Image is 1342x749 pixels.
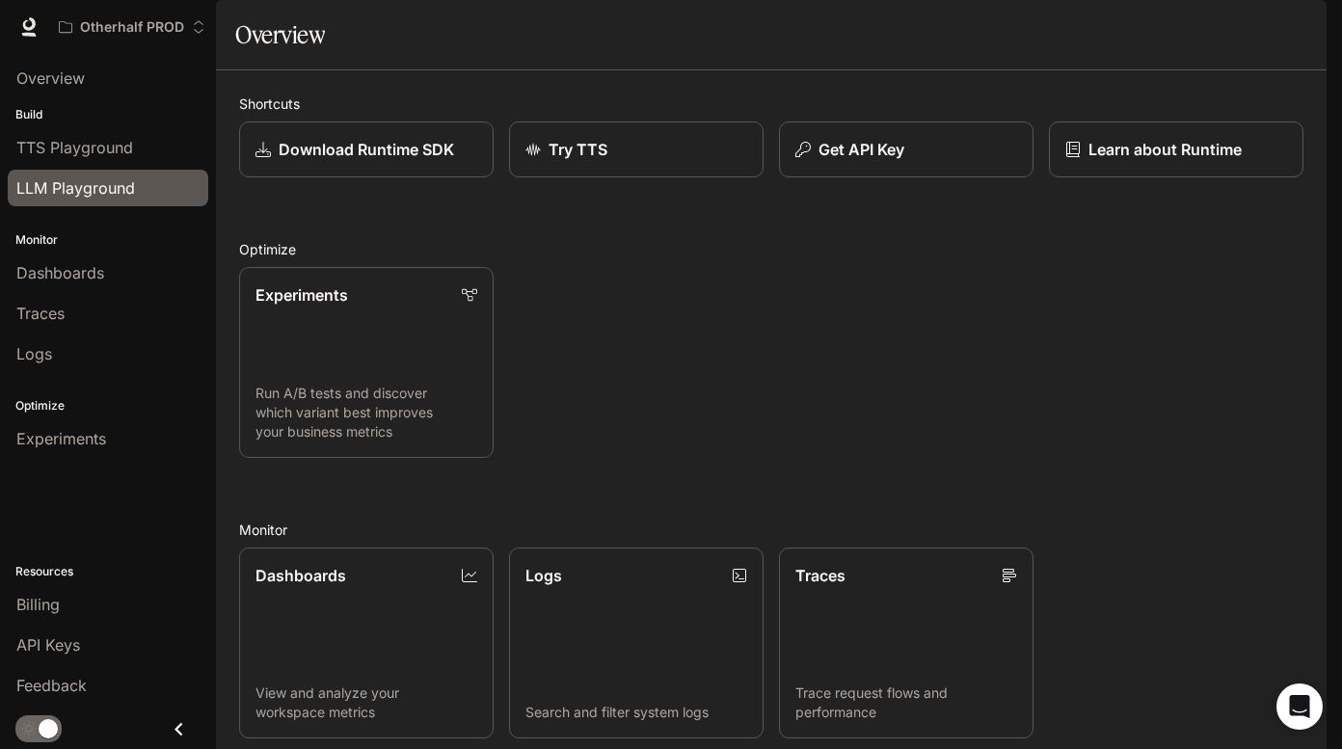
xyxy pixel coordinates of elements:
[1276,683,1323,730] div: Open Intercom Messenger
[255,564,346,587] p: Dashboards
[1088,138,1242,161] p: Learn about Runtime
[50,8,214,46] button: Open workspace menu
[795,564,845,587] p: Traces
[525,564,562,587] p: Logs
[239,548,494,738] a: DashboardsView and analyze your workspace metrics
[239,121,494,177] a: Download Runtime SDK
[255,683,477,722] p: View and analyze your workspace metrics
[819,138,904,161] p: Get API Key
[779,548,1033,738] a: TracesTrace request flows and performance
[779,121,1033,177] button: Get API Key
[549,138,607,161] p: Try TTS
[509,121,764,177] a: Try TTS
[279,138,454,161] p: Download Runtime SDK
[509,548,764,738] a: LogsSearch and filter system logs
[525,703,747,722] p: Search and filter system logs
[235,15,325,54] h1: Overview
[239,94,1303,114] h2: Shortcuts
[239,267,494,458] a: ExperimentsRun A/B tests and discover which variant best improves your business metrics
[239,239,1303,259] h2: Optimize
[255,384,477,441] p: Run A/B tests and discover which variant best improves your business metrics
[80,19,184,36] p: Otherhalf PROD
[1049,121,1303,177] a: Learn about Runtime
[239,520,1303,540] h2: Monitor
[255,283,348,307] p: Experiments
[795,683,1017,722] p: Trace request flows and performance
